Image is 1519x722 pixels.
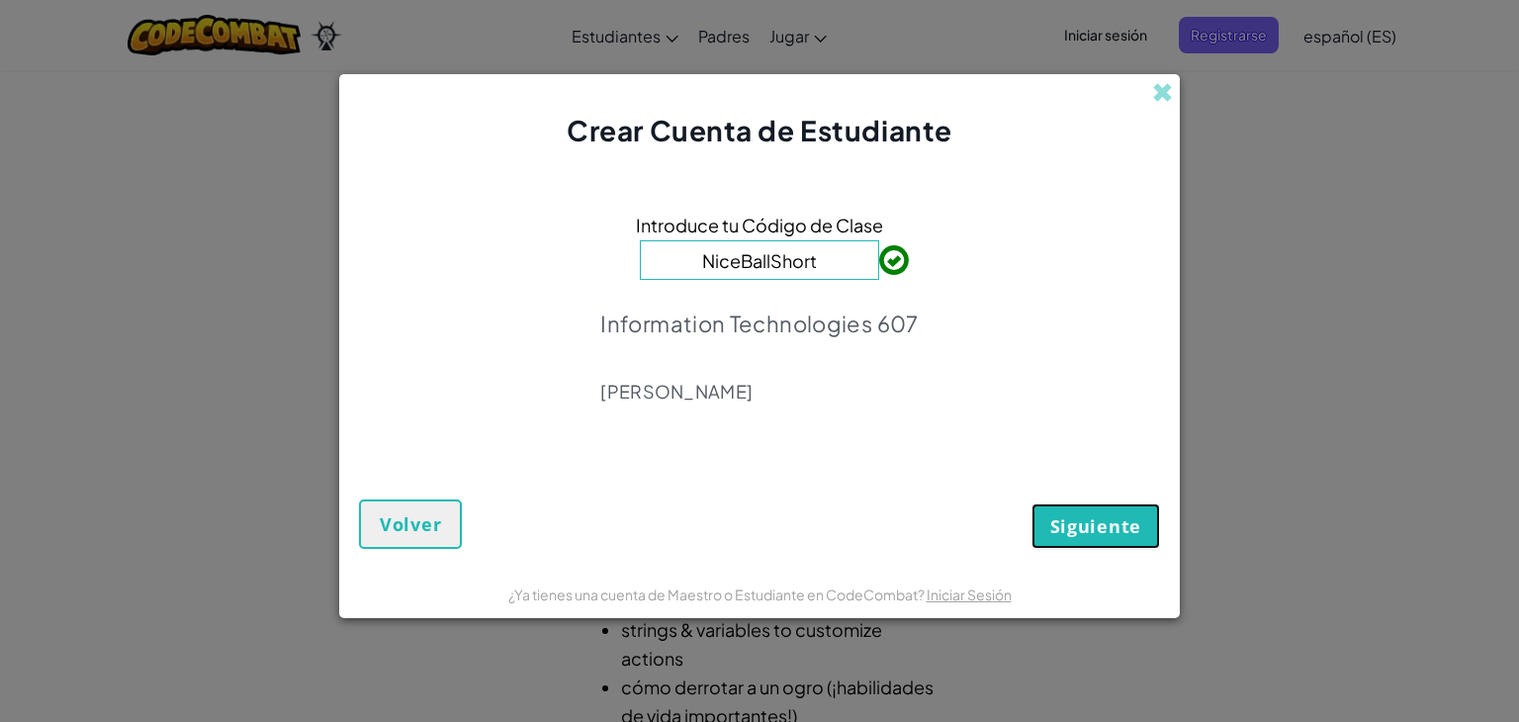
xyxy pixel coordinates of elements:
[359,499,462,549] button: Volver
[567,113,952,147] span: Crear Cuenta de Estudiante
[1050,514,1141,538] span: Siguiente
[1031,503,1160,549] button: Siguiente
[600,380,918,404] p: [PERSON_NAME]
[927,586,1012,603] a: Iniciar Sesión
[380,512,441,536] span: Volver
[636,211,883,239] span: Introduce tu Código de Clase
[508,586,927,603] span: ¿Ya tienes una cuenta de Maestro o Estudiante en CodeCombat?
[600,310,918,337] p: Information Technologies 607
